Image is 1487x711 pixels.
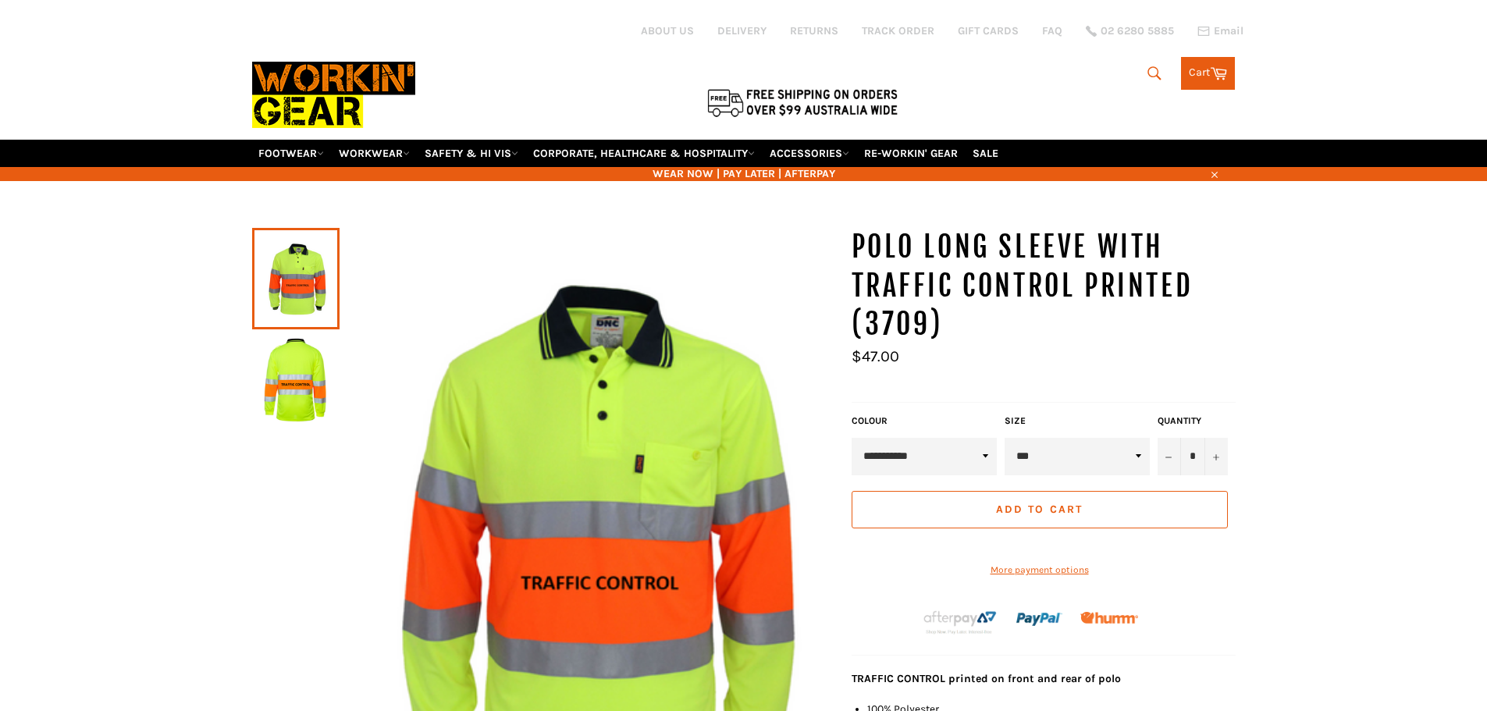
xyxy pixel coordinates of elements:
[763,140,856,167] a: ACCESSORIES
[260,337,332,423] img: POLO Long Sleeve with TRAFFIC CONTROL PRINTED (3709) - Workin' Gear
[852,347,899,365] span: $47.00
[1204,438,1228,475] button: Increase item quantity by one
[862,23,934,38] a: TRACK ORDER
[790,23,838,38] a: RETURNS
[705,86,900,119] img: Flat $9.95 shipping Australia wide
[1005,414,1150,428] label: Size
[1158,438,1181,475] button: Reduce item quantity by one
[333,140,416,167] a: WORKWEAR
[527,140,761,167] a: CORPORATE, HEALTHCARE & HOSPITALITY
[958,23,1019,38] a: GIFT CARDS
[1181,57,1235,90] a: Cart
[858,140,964,167] a: RE-WORKIN' GEAR
[641,23,694,38] a: ABOUT US
[852,563,1228,577] a: More payment options
[717,23,767,38] a: DELIVERY
[252,51,415,139] img: Workin Gear leaders in Workwear, Safety Boots, PPE, Uniforms. Australia's No.1 in Workwear
[852,491,1228,528] button: Add to Cart
[922,609,998,635] img: Afterpay-Logo-on-dark-bg_large.png
[852,672,1121,685] strong: TRAFFIC CONTROL printed on front and rear of polo
[252,166,1236,181] span: WEAR NOW | PAY LATER | AFTERPAY
[418,140,525,167] a: SAFETY & HI VIS
[1086,26,1174,37] a: 02 6280 5885
[1042,23,1062,38] a: FAQ
[996,503,1083,516] span: Add to Cart
[252,140,330,167] a: FOOTWEAR
[1101,26,1174,37] span: 02 6280 5885
[852,414,997,428] label: COLOUR
[852,228,1236,344] h1: POLO Long Sleeve with TRAFFIC CONTROL PRINTED (3709)
[1158,414,1228,428] label: Quantity
[966,140,1005,167] a: SALE
[1016,596,1062,642] img: paypal.png
[1080,612,1138,624] img: Humm_core_logo_RGB-01_300x60px_small_195d8312-4386-4de7-b182-0ef9b6303a37.png
[1197,25,1243,37] a: Email
[1214,26,1243,37] span: Email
